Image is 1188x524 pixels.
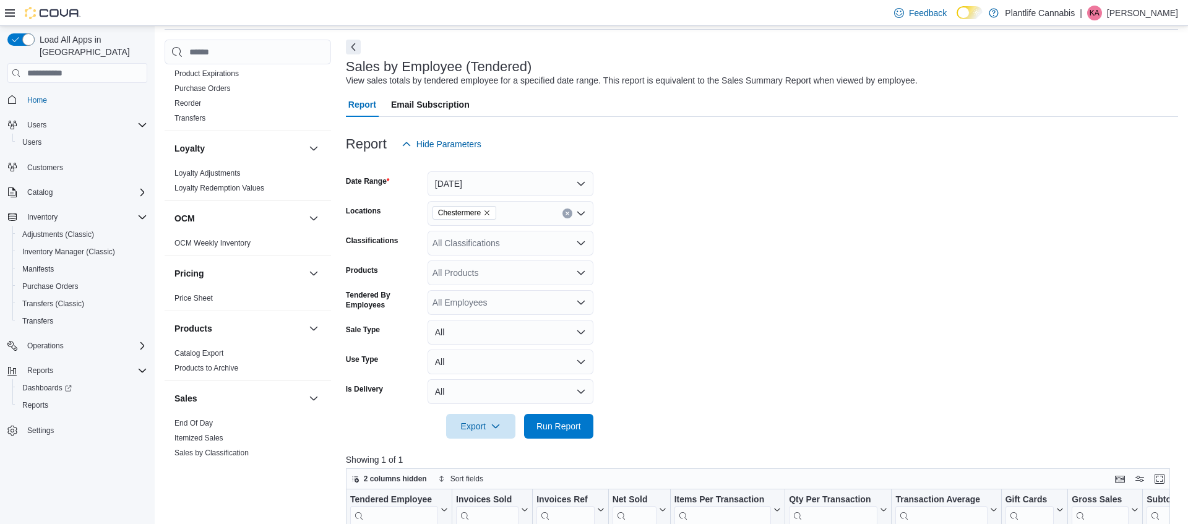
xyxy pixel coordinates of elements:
a: Settings [22,423,59,438]
label: Date Range [346,176,390,186]
button: Sort fields [433,471,488,486]
span: Feedback [909,7,947,19]
span: Operations [22,338,147,353]
div: Invoices Ref [536,494,594,506]
button: Inventory Manager (Classic) [12,243,152,260]
span: Users [22,118,147,132]
div: Transaction Average [895,494,987,506]
span: Catalog Export [174,348,223,358]
a: Dashboards [12,379,152,397]
button: [DATE] [428,171,593,196]
button: Operations [22,338,69,353]
button: Transfers [12,312,152,330]
a: Loyalty Redemption Values [174,184,264,192]
button: Catalog [2,184,152,201]
span: Load All Apps in [GEOGRAPHIC_DATA] [35,33,147,58]
button: Purchase Orders [12,278,152,295]
a: Products to Archive [174,364,238,372]
span: Reorder [174,98,201,108]
span: Settings [22,423,147,438]
button: All [428,379,593,404]
span: Purchase Orders [22,281,79,291]
label: Use Type [346,354,378,364]
a: Transfers [17,314,58,329]
button: All [428,350,593,374]
button: Adjustments (Classic) [12,226,152,243]
span: Home [22,92,147,107]
span: Transfers (Classic) [17,296,147,311]
label: Sale Type [346,325,380,335]
h3: Loyalty [174,142,205,155]
button: Transfers (Classic) [12,295,152,312]
a: Purchase Orders [174,84,231,93]
a: Dashboards [17,380,77,395]
button: Settings [2,421,152,439]
span: 2 columns hidden [364,474,427,484]
button: Manifests [12,260,152,278]
p: [PERSON_NAME] [1107,6,1178,20]
nav: Complex example [7,85,147,471]
div: Qty Per Transaction [789,494,877,506]
button: Products [174,322,304,335]
span: Settings [27,426,54,436]
a: Feedback [889,1,952,25]
input: Dark Mode [957,6,983,19]
span: KA [1090,6,1100,20]
button: Users [22,118,51,132]
span: Reports [22,400,48,410]
span: Home [27,95,47,105]
a: Reorder [174,99,201,108]
div: Gross Sales [1072,494,1129,506]
span: Dashboards [22,383,72,393]
a: Home [22,93,52,108]
a: Users [17,135,46,150]
h3: Products [174,322,212,335]
button: Keyboard shortcuts [1113,471,1127,486]
span: Transfers [22,316,53,326]
span: Products to Archive [174,363,238,373]
button: Users [2,116,152,134]
span: Dashboards [17,380,147,395]
span: Loyalty Redemption Values [174,183,264,193]
button: Export [446,414,515,439]
span: Transfers [17,314,147,329]
span: Run Report [536,420,581,432]
div: Items Per Transaction [674,494,771,506]
img: Cova [25,7,80,19]
div: Loyalty [165,166,331,200]
button: Run Report [524,414,593,439]
label: Is Delivery [346,384,383,394]
div: Kieran Alvas [1087,6,1102,20]
a: Manifests [17,262,59,277]
button: Open list of options [576,208,586,218]
span: Customers [22,160,147,175]
button: Loyalty [306,141,321,156]
span: Reports [22,363,147,378]
button: All [428,320,593,345]
span: End Of Day [174,418,213,428]
button: Remove Chestermere from selection in this group [483,209,491,217]
button: OCM [174,212,304,225]
span: Loyalty Adjustments [174,168,241,178]
h3: Sales by Employee (Tendered) [346,59,532,74]
div: Tendered Employee [350,494,438,506]
span: Inventory [27,212,58,222]
span: Email Subscription [391,92,470,117]
span: Catalog [27,187,53,197]
span: Transfers [174,113,205,123]
span: Sort fields [450,474,483,484]
button: Products [306,321,321,336]
label: Locations [346,206,381,216]
button: Hide Parameters [397,132,486,157]
span: Sales by Classification [174,448,249,458]
p: Showing 1 of 1 [346,453,1178,466]
button: Open list of options [576,238,586,248]
span: Hide Parameters [416,138,481,150]
button: Loyalty [174,142,304,155]
a: End Of Day [174,419,213,427]
button: Open list of options [576,268,586,278]
h3: Sales [174,392,197,405]
span: Manifests [22,264,54,274]
p: Plantlife Cannabis [1005,6,1075,20]
span: Reports [17,398,147,413]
